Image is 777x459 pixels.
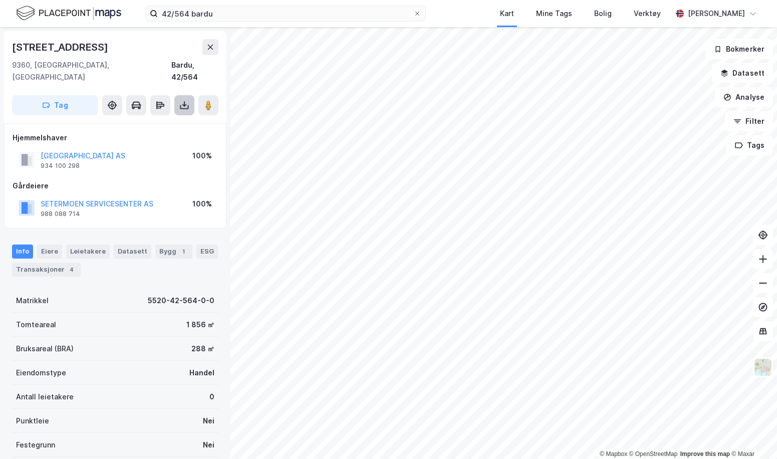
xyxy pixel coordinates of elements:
button: Datasett [712,63,773,83]
div: 934 100 298 [41,162,80,170]
div: Bygg [155,245,192,259]
a: Improve this map [680,450,730,457]
div: Eiere [37,245,62,259]
img: Z [753,358,772,377]
div: 0 [209,391,214,403]
div: 1 856 ㎡ [186,319,214,331]
div: Festegrunn [16,439,55,451]
div: Antall leietakere [16,391,74,403]
div: Punktleie [16,415,49,427]
div: Eiendomstype [16,367,66,379]
div: Handel [189,367,214,379]
img: logo.f888ab2527a4732fd821a326f86c7f29.svg [16,5,121,22]
div: ESG [196,245,218,259]
div: Matrikkel [16,295,49,307]
button: Tags [726,135,773,155]
div: Nei [203,415,214,427]
div: Kontrollprogram for chat [727,411,777,459]
div: Kart [500,8,514,20]
a: OpenStreetMap [629,450,678,457]
div: 9360, [GEOGRAPHIC_DATA], [GEOGRAPHIC_DATA] [12,59,171,83]
button: Analyse [715,87,773,107]
div: Bolig [594,8,612,20]
div: Verktøy [634,8,661,20]
button: Bokmerker [705,39,773,59]
button: Tag [12,95,98,115]
div: Transaksjoner [12,263,81,277]
div: [PERSON_NAME] [688,8,745,20]
button: Filter [725,111,773,131]
div: 288 ㎡ [191,343,214,355]
div: Hjemmelshaver [13,132,218,144]
div: 100% [192,150,212,162]
div: [STREET_ADDRESS] [12,39,110,55]
div: Datasett [114,245,151,259]
div: Bruksareal (BRA) [16,343,74,355]
div: 1 [178,247,188,257]
div: Leietakere [66,245,110,259]
input: Søk på adresse, matrikkel, gårdeiere, leietakere eller personer [158,6,413,21]
div: Info [12,245,33,259]
div: 100% [192,198,212,210]
div: Nei [203,439,214,451]
div: Gårdeiere [13,180,218,192]
div: Mine Tags [536,8,572,20]
div: 5520-42-564-0-0 [148,295,214,307]
div: Tomteareal [16,319,56,331]
div: Bardu, 42/564 [171,59,218,83]
div: 988 088 714 [41,210,80,218]
iframe: Chat Widget [727,411,777,459]
div: 4 [67,265,77,275]
a: Mapbox [600,450,627,457]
